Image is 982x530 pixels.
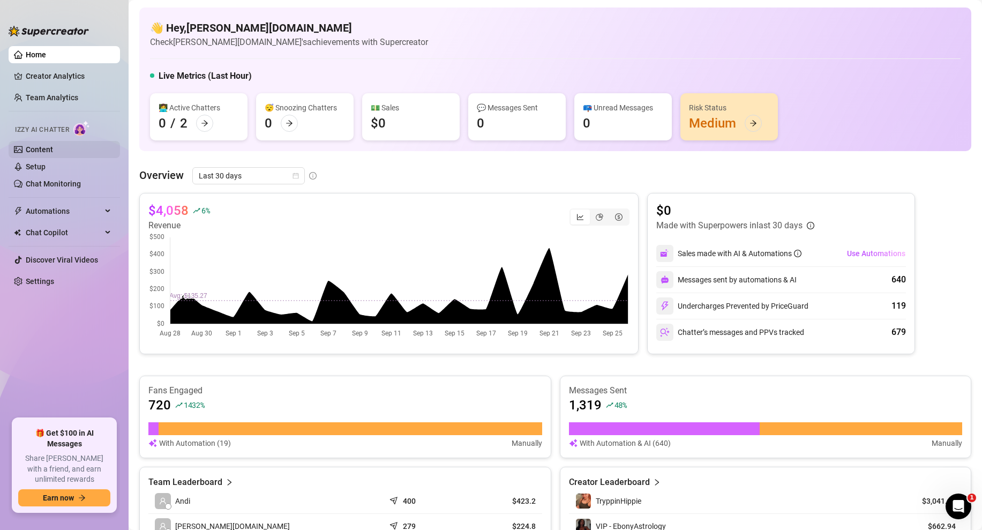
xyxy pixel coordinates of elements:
article: $423.2 [470,496,536,506]
div: Chatter’s messages and PPVs tracked [656,324,804,341]
article: With Automation & AI (640) [580,437,671,449]
img: AI Chatter [73,121,90,136]
span: Last 30 days [199,168,298,184]
div: 👩‍💻 Active Chatters [159,102,239,114]
span: pie-chart [596,213,603,221]
div: Risk Status [689,102,769,114]
img: svg%3e [661,275,669,284]
a: Team Analytics [26,93,78,102]
span: send [389,494,400,505]
div: 😴 Snoozing Chatters [265,102,345,114]
span: 🎁 Get $100 in AI Messages [18,428,110,449]
span: Earn now [43,494,74,502]
img: TryppinHippie [576,494,591,509]
div: 0 [583,115,590,132]
article: $0 [656,202,814,219]
img: svg%3e [569,437,578,449]
img: svg%3e [660,327,670,337]
span: rise [606,401,613,409]
span: user [159,522,167,530]
div: Messages sent by automations & AI [656,271,797,288]
a: Chat Monitoring [26,180,81,188]
span: calendar [293,173,299,179]
div: 640 [891,273,906,286]
div: 💬 Messages Sent [477,102,557,114]
article: Revenue [148,219,209,232]
div: 0 [159,115,166,132]
a: Creator Analytics [26,68,111,85]
div: 679 [891,326,906,339]
h5: Live Metrics (Last Hour) [159,70,252,83]
span: thunderbolt [14,207,23,215]
a: Home [26,50,46,59]
span: line-chart [576,213,584,221]
div: 119 [891,300,906,312]
span: right [653,476,661,489]
a: Content [26,145,53,154]
article: 1,319 [569,397,602,414]
div: $0 [371,115,386,132]
div: 0 [477,115,484,132]
span: user [159,497,167,505]
span: TryppinHippie [596,497,641,505]
iframe: Intercom live chat [946,494,971,519]
div: 💵 Sales [371,102,451,114]
button: Earn nowarrow-right [18,489,110,506]
a: Setup [26,162,46,171]
span: Andi [175,495,190,507]
span: right [226,476,233,489]
img: svg%3e [660,301,670,311]
article: Fans Engaged [148,385,542,397]
article: Manually [512,437,542,449]
article: Manually [932,437,962,449]
h4: 👋 Hey, [PERSON_NAME][DOMAIN_NAME] [150,20,428,35]
a: Discover Viral Videos [26,256,98,264]
img: Chat Copilot [14,229,21,236]
article: Creator Leaderboard [569,476,650,489]
article: With Automation (19) [159,437,231,449]
article: Overview [139,167,184,183]
article: Made with Superpowers in last 30 days [656,219,803,232]
article: 720 [148,397,171,414]
span: info-circle [807,222,814,229]
div: Undercharges Prevented by PriceGuard [656,297,808,315]
img: svg%3e [148,437,157,449]
div: Sales made with AI & Automations [678,248,801,259]
span: rise [193,207,200,214]
span: info-circle [794,250,801,257]
span: rise [175,401,183,409]
div: 0 [265,115,272,132]
span: send [389,519,400,530]
article: Messages Sent [569,385,963,397]
span: Izzy AI Chatter [15,125,69,135]
article: 400 [403,496,416,506]
span: info-circle [309,172,317,180]
article: Check [PERSON_NAME][DOMAIN_NAME]'s achievements with Supercreator [150,35,428,49]
span: arrow-right [749,120,757,127]
span: arrow-right [78,494,86,502]
span: Chat Copilot [26,224,102,241]
img: logo-BBDzfeDw.svg [9,26,89,36]
button: Use Automations [846,245,906,262]
div: 2 [180,115,188,132]
article: $3,041.46 [907,496,956,506]
span: 1432 % [184,400,205,410]
div: 📪 Unread Messages [583,102,663,114]
a: Settings [26,277,54,286]
span: 6 % [201,205,209,215]
div: segmented control [569,208,629,226]
span: arrow-right [201,120,208,127]
span: Use Automations [847,249,905,258]
span: 48 % [614,400,627,410]
span: Share [PERSON_NAME] with a friend, and earn unlimited rewards [18,453,110,485]
span: 1 [968,494,976,502]
span: arrow-right [286,120,293,127]
span: dollar-circle [615,213,623,221]
img: svg%3e [660,249,670,258]
article: Team Leaderboard [148,476,222,489]
span: Automations [26,203,102,220]
article: $4,058 [148,202,189,219]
